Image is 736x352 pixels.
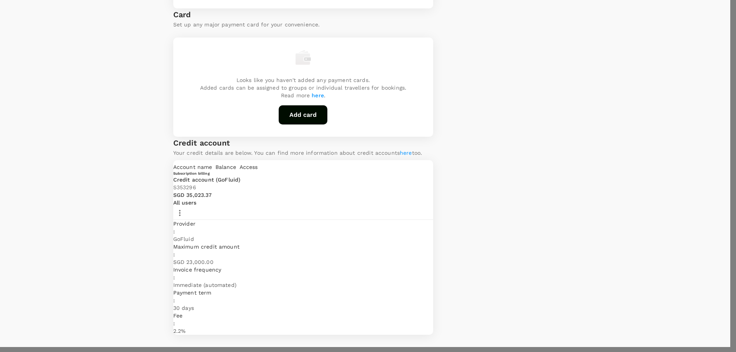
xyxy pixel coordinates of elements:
p: SGD 23,000.00 [173,258,433,266]
p: Your credit details are below. You can find more information about credit accounts too. [173,149,422,157]
p: 2.2 % [173,327,433,335]
span: : [173,228,175,234]
img: empty [296,50,311,65]
span: here [312,92,324,98]
p: Payment term [173,289,433,296]
p: 30 days [173,304,433,312]
span: : [173,297,175,303]
button: Add card [279,105,327,124]
p: Maximum credit amount [173,243,433,250]
span: Access [240,164,258,170]
h6: Card [173,8,433,21]
p: Set up any major payment card for your convenience. [173,21,433,28]
h6: Subscription billing [173,171,210,176]
p: SGD 35,023.37 [173,191,433,199]
p: Looks like you haven't added any payment cards. Added cards can be assigned to groups or individu... [200,76,406,99]
p: Provider [173,220,433,228]
p: Credit account (GoFluid) [173,171,433,183]
p: Invoice frequency [173,266,433,273]
span: Balance [215,164,237,170]
span: : [173,274,175,280]
p: Immediate (automated) [173,281,433,289]
p: GoFluid [173,235,433,243]
p: Fee [173,312,433,319]
h6: Credit account [173,137,230,149]
span: : [173,320,175,326]
span: S353296 [173,184,196,190]
a: here [400,150,412,156]
span: : [173,251,175,257]
span: Account name [173,164,212,170]
span: All users [173,200,196,206]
